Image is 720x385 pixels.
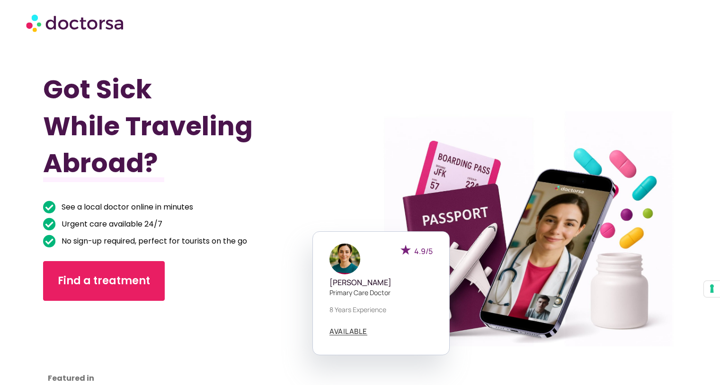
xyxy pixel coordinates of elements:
[414,246,433,256] span: 4.9/5
[329,305,433,315] p: 8 years experience
[704,281,720,297] button: Your consent preferences for tracking technologies
[329,288,433,297] p: Primary care doctor
[59,235,247,248] span: No sign-up required, perfect for tourists on the go
[43,261,165,301] a: Find a treatment
[48,373,94,384] strong: Featured in
[59,201,193,214] span: See a local doctor online in minutes
[58,273,150,289] span: Find a treatment
[329,328,367,335] span: AVAILABLE
[329,328,367,335] a: AVAILABLE
[43,71,312,182] h1: Got Sick While Traveling Abroad?
[59,218,162,231] span: Urgent care available 24/7
[329,278,433,287] h5: [PERSON_NAME]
